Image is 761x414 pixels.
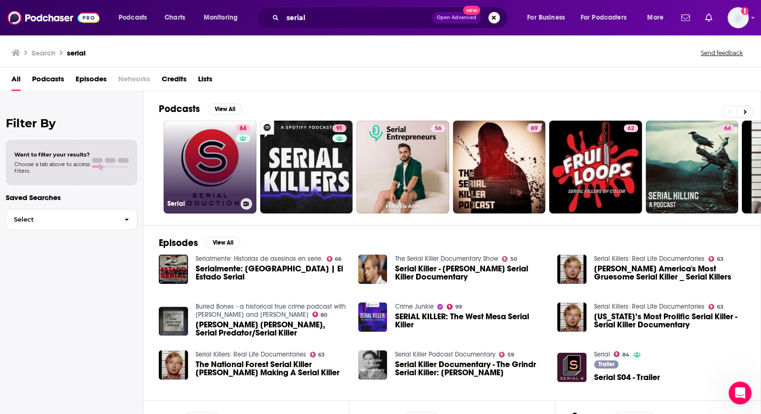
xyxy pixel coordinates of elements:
span: Monitoring [204,11,238,24]
a: Credits [162,71,187,91]
button: Show profile menu [728,7,749,28]
span: 59 [507,353,514,357]
a: Louisiana’s Most Prolific Serial Killer - Serial Killer Documentary [594,313,745,329]
button: open menu [574,10,640,25]
a: SERIAL KILLER: The West Mesa Serial Killer [395,313,546,329]
a: Crime Junkie [395,302,433,311]
h3: Search [32,48,55,57]
img: Serial Killer Documentary - The Grindr Serial Killer: Stephen Port [358,350,387,380]
a: Serial [594,350,610,358]
span: Open Advanced [437,15,476,20]
img: Jesse Matthew, Serial Predator/Serial Killer [159,307,188,336]
span: 80 [320,313,327,317]
a: 64 [646,121,739,213]
a: Lists [198,71,212,91]
span: Serial Killer - [PERSON_NAME] Serial Killer Documentary [395,265,546,281]
a: Serialmente: Historias de asesinos en serie. [196,255,323,263]
a: 64 [720,124,734,132]
span: 63 [717,257,724,261]
span: 99 [455,305,462,309]
a: Serial Killer Podcast Documentary [395,350,495,358]
a: 80 [312,312,328,317]
a: Serialmente: Israel | El Estado Serial [196,265,347,281]
a: Podcasts [32,71,64,91]
a: 56 [431,124,445,132]
iframe: Intercom live chat [728,381,751,404]
a: Serial Killers: Real Life Documentaries [196,350,306,358]
span: For Podcasters [581,11,627,24]
span: Trailer [598,361,615,367]
a: 91 [332,124,346,132]
span: Serial Killer Documentary - The Grindr Serial Killer: [PERSON_NAME] [395,360,546,377]
a: 84 [236,124,250,132]
span: [PERSON_NAME] America's Most Gruesome Serial Killer _ Serial Killers [594,265,745,281]
a: The National Forest Serial Killer Gary Hilton Making A Serial Killer [159,350,188,380]
input: Search podcasts, credits, & more... [283,10,432,25]
img: Jeffrey Dahmer America's Most Gruesome Serial Killer _ Serial Killers [557,255,586,284]
a: 84 [614,351,629,357]
span: For Business [527,11,565,24]
button: View All [208,103,242,115]
span: Networks [118,71,150,91]
a: 91 [260,121,353,213]
span: 84 [240,124,246,134]
a: 62 [549,121,642,213]
button: Select [6,209,137,230]
a: Serial Killer Documentary - The Grindr Serial Killer: Stephen Port [395,360,546,377]
span: 69 [531,124,538,134]
a: Podchaser - Follow, Share and Rate Podcasts [8,9,99,27]
a: Buried Bones - a historical true crime podcast with Kate Winkler Dawson and Paul Holes [196,302,346,319]
span: All [11,71,21,91]
span: 91 [336,124,342,134]
button: open menu [112,10,159,25]
a: Episodes [76,71,107,91]
a: The Serial Killer Documentary Show [395,255,498,263]
a: 63 [310,352,325,358]
span: [PERSON_NAME] [PERSON_NAME], Serial Predator/Serial Killer [196,321,347,337]
a: Serial Killer - Edmund Kemper Serial Killer Documentary [358,255,387,284]
span: Charts [165,11,185,24]
a: The National Forest Serial Killer Gary Hilton Making A Serial Killer [196,360,347,377]
img: Serial S04 - Trailer [557,353,586,382]
span: Select [6,216,117,223]
a: Louisiana’s Most Prolific Serial Killer - Serial Killer Documentary [557,302,586,332]
a: Jeffrey Dahmer America's Most Gruesome Serial Killer _ Serial Killers [594,265,745,281]
a: Serial Killers: Real Life Documentaries [594,255,705,263]
button: open menu [520,10,577,25]
button: Open AdvancedNew [432,12,481,23]
a: Serial S04 - Trailer [594,373,660,381]
button: View All [206,237,240,248]
span: 63 [318,353,325,357]
span: [US_STATE]’s Most Prolific Serial Killer - Serial Killer Documentary [594,313,745,329]
a: 69 [453,121,546,213]
div: Search podcasts, credits, & more... [265,7,517,29]
span: 56 [435,124,441,134]
span: New [463,6,480,15]
h2: Filter By [6,116,137,130]
h2: Podcasts [159,103,200,115]
a: 84Serial [164,121,256,213]
a: Show notifications dropdown [701,10,716,26]
span: Serialmente: [GEOGRAPHIC_DATA] | El Estado Serial [196,265,347,281]
span: Choose a tab above to access filters. [14,161,90,174]
span: Logged in as Goodboy8 [728,7,749,28]
span: Podcasts [119,11,147,24]
span: 66 [335,257,342,261]
a: Show notifications dropdown [677,10,694,26]
span: 84 [622,353,629,357]
img: User Profile [728,7,749,28]
a: EpisodesView All [159,237,240,249]
a: 56 [356,121,449,213]
img: Serialmente: Israel | El Estado Serial [159,255,188,284]
span: 64 [724,124,730,134]
img: SERIAL KILLER: The West Mesa Serial Killer [358,302,387,332]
